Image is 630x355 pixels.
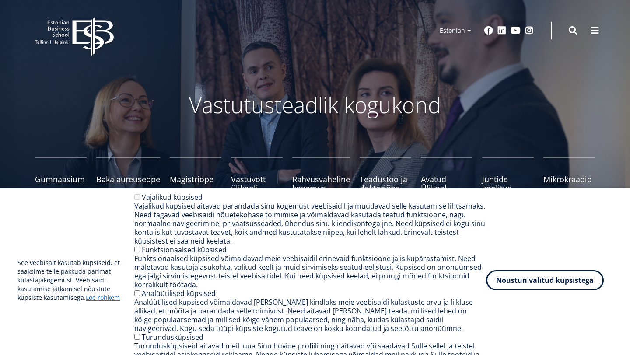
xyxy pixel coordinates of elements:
[511,26,521,35] a: Youtube
[360,157,411,192] a: Teadustöö ja doktoriõpe
[292,157,350,192] a: Rahvusvaheline kogemus
[96,175,160,184] span: Bakalaureuseõpe
[482,175,534,192] span: Juhtide koolitus
[96,157,160,192] a: Bakalaureuseõpe
[292,175,350,192] span: Rahvusvaheline kogemus
[142,332,203,342] label: Turundusküpsised
[142,245,227,254] label: Funktsionaalsed küpsised
[543,175,595,184] span: Mikrokraadid
[497,26,506,35] a: Linkedin
[35,175,87,184] span: Gümnaasium
[86,293,120,302] a: Loe rohkem
[170,175,221,184] span: Magistriõpe
[482,157,534,192] a: Juhtide koolitus
[360,175,411,192] span: Teadustöö ja doktoriõpe
[543,157,595,192] a: Mikrokraadid
[134,298,486,333] div: Analüütilised küpsised võimaldavad [PERSON_NAME] kindlaks meie veebisaidi külastuste arvu ja liik...
[486,270,604,290] button: Nõustun valitud küpsistega
[484,26,493,35] a: Facebook
[134,254,486,289] div: Funktsionaalsed küpsised võimaldavad meie veebisaidil erinevaid funktsioone ja isikupärastamist. ...
[83,92,547,118] p: Vastutusteadlik kogukond
[421,157,472,192] a: Avatud Ülikool
[421,175,472,192] span: Avatud Ülikool
[35,157,87,192] a: Gümnaasium
[231,157,283,192] a: Vastuvõtt ülikooli
[170,157,221,192] a: Magistriõpe
[525,26,534,35] a: Instagram
[142,289,216,298] label: Analüütilised küpsised
[17,258,134,302] p: See veebisait kasutab küpsiseid, et saaksime teile pakkuda parimat külastajakogemust. Veebisaidi ...
[142,192,203,202] label: Vajalikud küpsised
[134,202,486,245] div: Vajalikud küpsised aitavad parandada sinu kogemust veebisaidil ja muudavad selle kasutamise lihts...
[231,175,283,192] span: Vastuvõtt ülikooli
